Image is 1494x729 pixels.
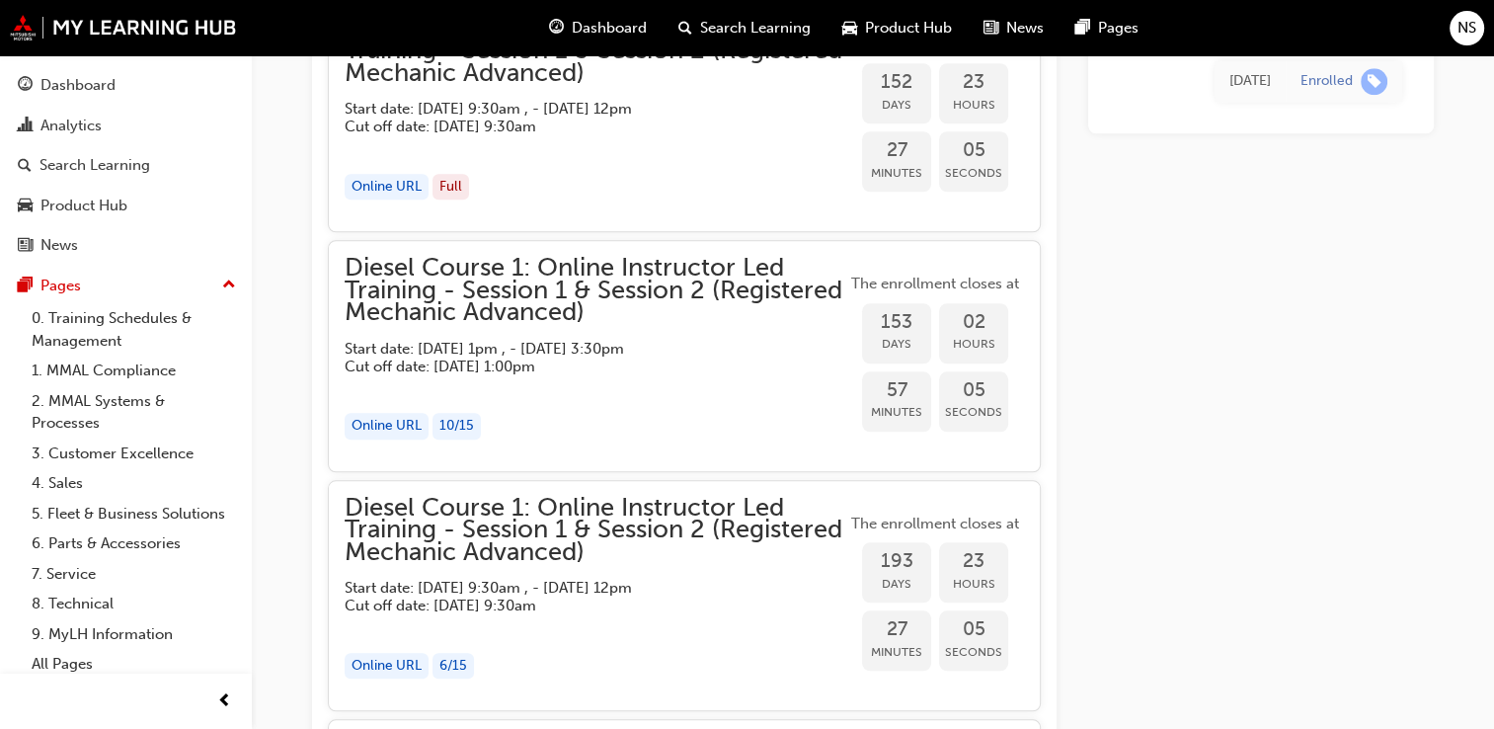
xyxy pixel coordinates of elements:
span: guage-icon [549,16,564,40]
a: 3. Customer Excellence [24,439,244,469]
span: 23 [939,71,1008,94]
span: guage-icon [18,77,33,95]
span: news-icon [983,16,998,40]
a: 0. Training Schedules & Management [24,303,244,356]
button: Pages [8,268,244,304]
button: Diesel Course 1: Online Instructor Led Training - Session 1 & Session 2 (Registered Mechanic Adva... [345,257,1024,455]
a: news-iconNews [968,8,1060,48]
span: Days [862,573,931,596]
a: car-iconProduct Hub [826,8,968,48]
span: 02 [939,311,1008,334]
img: mmal [10,15,237,40]
span: Diesel Course 1: Online Instructor Led Training - Session 1 & Session 2 (Registered Mechanic Adva... [345,18,846,85]
span: Dashboard [572,17,647,40]
h5: Cut off date: [DATE] 9:30am [345,118,815,135]
button: Diesel Course 1: Online Instructor Led Training - Session 1 & Session 2 (Registered Mechanic Adva... [345,18,1024,216]
button: Diesel Course 1: Online Instructor Led Training - Session 1 & Session 2 (Registered Mechanic Adva... [345,497,1024,695]
span: search-icon [678,16,692,40]
div: Enrolled [1300,72,1353,91]
div: Online URL [345,174,429,201]
a: 9. MyLH Information [24,619,244,650]
a: 6. Parts & Accessories [24,528,244,559]
a: 1. MMAL Compliance [24,356,244,386]
a: All Pages [24,649,244,680]
div: Product Hub [40,195,127,217]
span: The enrollment closes at [846,513,1024,535]
button: NS [1450,11,1484,45]
span: Minutes [862,641,931,664]
span: The enrollment closes at [846,273,1024,295]
span: search-icon [18,157,32,175]
span: chart-icon [18,118,33,135]
span: 57 [862,379,931,402]
span: prev-icon [217,689,232,714]
a: Product Hub [8,188,244,224]
span: up-icon [222,273,236,298]
button: DashboardAnalyticsSearch LearningProduct HubNews [8,63,244,268]
div: News [40,234,78,257]
span: 05 [939,379,1008,402]
a: Analytics [8,108,244,144]
span: 153 [862,311,931,334]
div: Wed Jun 25 2025 10:21:32 GMT+0930 (Australian Central Standard Time) [1229,70,1271,93]
span: 05 [939,139,1008,162]
h5: Start date: [DATE] 9:30am , - [DATE] 12pm [345,579,815,597]
span: NS [1457,17,1476,40]
div: Full [432,174,469,201]
span: Days [862,333,931,356]
span: 152 [862,71,931,94]
div: Search Learning [39,154,150,177]
span: Seconds [939,641,1008,664]
a: 8. Technical [24,589,244,619]
span: car-icon [18,198,33,215]
span: Seconds [939,162,1008,185]
a: Dashboard [8,67,244,104]
div: Dashboard [40,74,116,97]
h5: Start date: [DATE] 9:30am , - [DATE] 12pm [345,100,815,118]
a: 4. Sales [24,468,244,499]
a: 2. MMAL Systems & Processes [24,386,244,439]
span: Minutes [862,401,931,424]
span: Pages [1098,17,1139,40]
span: pages-icon [18,278,33,295]
span: 27 [862,618,931,641]
h5: Cut off date: [DATE] 1:00pm [345,358,815,375]
span: Search Learning [700,17,811,40]
span: Hours [939,573,1008,596]
h5: Cut off date: [DATE] 9:30am [345,597,815,614]
span: News [1006,17,1044,40]
a: pages-iconPages [1060,8,1154,48]
div: Online URL [345,413,429,440]
span: Diesel Course 1: Online Instructor Led Training - Session 1 & Session 2 (Registered Mechanic Adva... [345,257,846,324]
h5: Start date: [DATE] 1pm , - [DATE] 3:30pm [345,340,815,358]
span: 23 [939,550,1008,573]
span: Hours [939,94,1008,117]
span: car-icon [842,16,857,40]
div: Online URL [345,653,429,680]
span: pages-icon [1075,16,1090,40]
div: 6 / 15 [432,653,474,680]
span: Hours [939,333,1008,356]
span: 27 [862,139,931,162]
a: guage-iconDashboard [533,8,663,48]
span: news-icon [18,237,33,255]
span: Product Hub [865,17,952,40]
div: Pages [40,275,81,297]
span: Seconds [939,401,1008,424]
span: Diesel Course 1: Online Instructor Led Training - Session 1 & Session 2 (Registered Mechanic Adva... [345,497,846,564]
span: 193 [862,550,931,573]
a: search-iconSearch Learning [663,8,826,48]
div: Analytics [40,115,102,137]
a: 7. Service [24,559,244,590]
span: Days [862,94,931,117]
a: News [8,227,244,264]
div: 10 / 15 [432,413,481,440]
a: Search Learning [8,147,244,184]
span: 05 [939,618,1008,641]
span: learningRecordVerb_ENROLL-icon [1361,68,1387,95]
a: 5. Fleet & Business Solutions [24,499,244,529]
span: Minutes [862,162,931,185]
